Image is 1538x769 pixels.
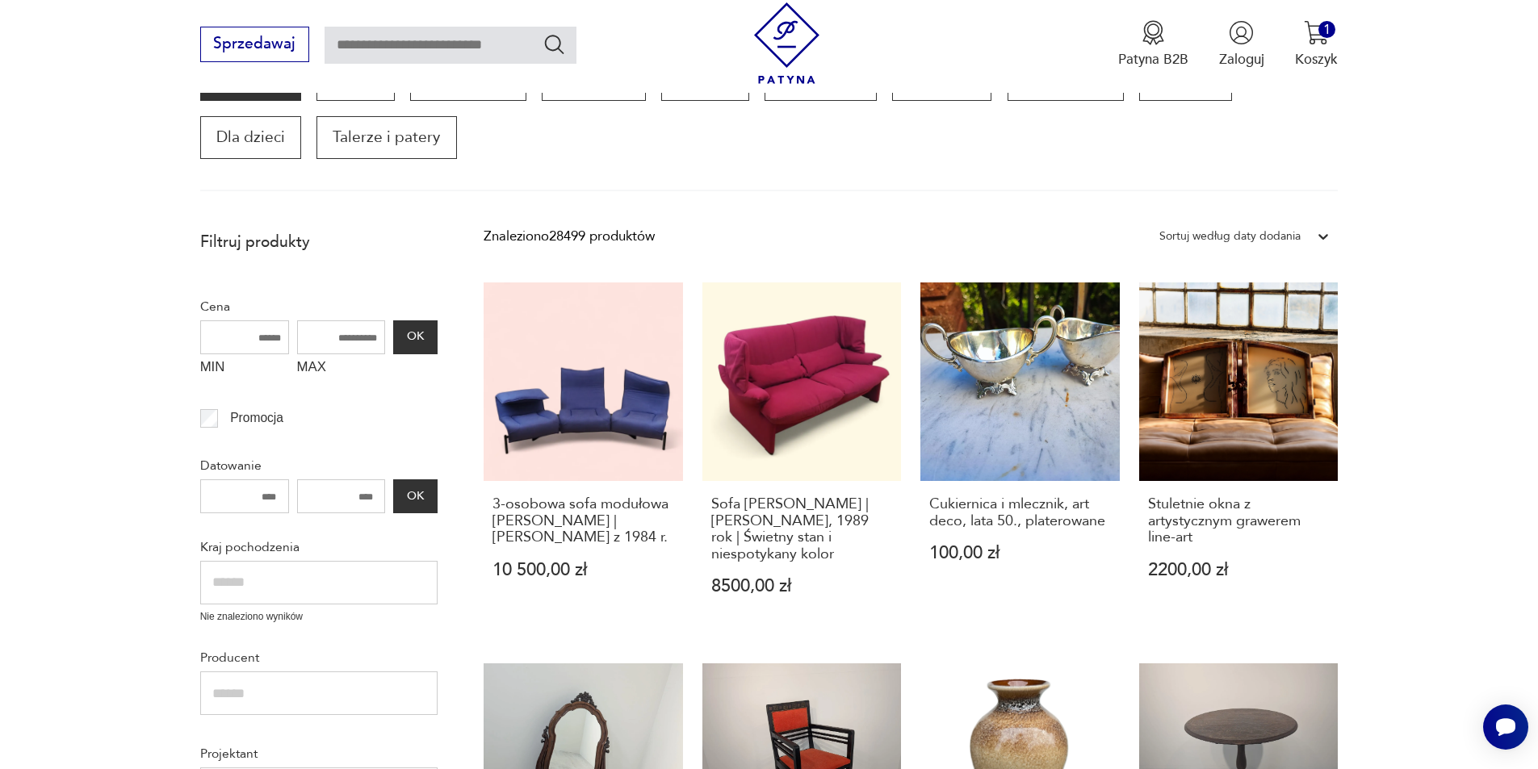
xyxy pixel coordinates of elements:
[393,479,437,513] button: OK
[297,354,386,385] label: MAX
[484,226,655,247] div: Znaleziono 28499 produktów
[484,282,683,633] a: 3-osobowa sofa modułowa Cassina Veranda | Vico Magistretti z 1984 r.3-osobowa sofa modułowa [PERS...
[1483,704,1528,750] iframe: Smartsupp widget button
[1318,21,1335,38] div: 1
[230,407,283,428] p: Promocja
[929,545,1111,562] p: 100,00 zł
[929,496,1111,529] h3: Cukiernica i mlecznik, art deco, lata 50., platerowane
[1139,282,1339,633] a: Stuletnie okna z artystycznym grawerem line-artStuletnie okna z artystycznym grawerem line-art220...
[1295,50,1338,69] p: Koszyk
[1295,20,1338,69] button: 1Koszyk
[1118,20,1188,69] a: Ikona medaluPatyna B2B
[711,496,893,562] h3: Sofa [PERSON_NAME] | [PERSON_NAME], 1989 rok | Świetny stan i niespotykany kolor
[200,296,438,317] p: Cena
[1304,20,1329,45] img: Ikona koszyka
[702,282,902,633] a: Sofa Cassina Portovenere | Vico Magistretti, 1989 rok | Świetny stan i niespotykany kolorSofa [PE...
[200,354,289,385] label: MIN
[492,496,674,545] h3: 3-osobowa sofa modułowa [PERSON_NAME] | [PERSON_NAME] z 1984 r.
[200,455,438,476] p: Datowanie
[746,2,828,84] img: Patyna - sklep z meblami i dekoracjami vintage
[1118,50,1188,69] p: Patyna B2B
[200,647,438,668] p: Producent
[316,116,456,158] a: Talerze i patery
[200,537,438,558] p: Kraj pochodzenia
[1118,20,1188,69] button: Patyna B2B
[200,27,309,62] button: Sprzedawaj
[1159,226,1301,247] div: Sortuj według daty dodania
[200,39,309,52] a: Sprzedawaj
[1229,20,1254,45] img: Ikonka użytkownika
[200,232,438,253] p: Filtruj produkty
[920,282,1120,633] a: Cukiernica i mlecznik, art deco, lata 50., platerowaneCukiernica i mlecznik, art deco, lata 50., ...
[200,116,301,158] a: Dla dzieci
[492,562,674,579] p: 10 500,00 zł
[1148,562,1330,579] p: 2200,00 zł
[711,578,893,595] p: 8500,00 zł
[543,32,566,56] button: Szukaj
[393,320,437,354] button: OK
[1219,20,1264,69] button: Zaloguj
[200,609,438,625] p: Nie znaleziono wyników
[1141,20,1166,45] img: Ikona medalu
[200,743,438,764] p: Projektant
[1148,496,1330,545] h3: Stuletnie okna z artystycznym grawerem line-art
[1219,50,1264,69] p: Zaloguj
